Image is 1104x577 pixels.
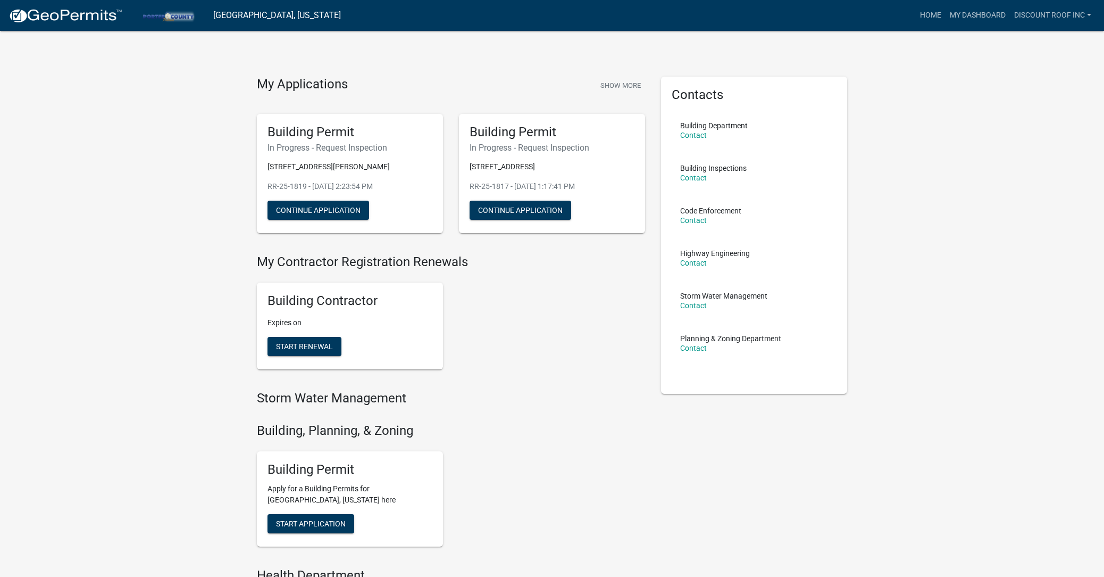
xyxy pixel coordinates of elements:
[470,201,571,220] button: Continue Application
[267,483,432,506] p: Apply for a Building Permits for [GEOGRAPHIC_DATA], [US_STATE] here
[680,301,707,310] a: Contact
[257,77,348,93] h4: My Applications
[257,391,645,406] h4: Storm Water Management
[680,122,748,129] p: Building Department
[276,342,333,351] span: Start Renewal
[680,164,747,172] p: Building Inspections
[131,8,205,22] img: Porter County, Indiana
[680,344,707,352] a: Contact
[680,216,707,225] a: Contact
[680,131,707,139] a: Contact
[257,254,645,270] h4: My Contractor Registration Renewals
[267,181,432,192] p: RR-25-1819 - [DATE] 2:23:54 PM
[267,514,354,533] button: Start Application
[680,292,767,300] p: Storm Water Management
[276,520,346,528] span: Start Application
[680,250,750,257] p: Highway Engineering
[257,254,645,378] wm-registration-list-section: My Contractor Registration Renewals
[267,462,432,477] h5: Building Permit
[946,5,1010,26] a: My Dashboard
[916,5,946,26] a: Home
[680,259,707,267] a: Contact
[267,125,432,140] h5: Building Permit
[596,77,645,94] button: Show More
[470,181,634,192] p: RR-25-1817 - [DATE] 1:17:41 PM
[267,201,369,220] button: Continue Application
[470,143,634,153] h6: In Progress - Request Inspection
[470,161,634,172] p: [STREET_ADDRESS]
[1010,5,1095,26] a: Discount Roof Inc
[680,207,741,215] p: Code Enforcement
[680,335,781,342] p: Planning & Zoning Department
[680,174,707,182] a: Contact
[257,423,645,439] h4: Building, Planning, & Zoning
[470,125,634,140] h5: Building Permit
[213,6,341,24] a: [GEOGRAPHIC_DATA], [US_STATE]
[267,337,341,356] button: Start Renewal
[672,87,837,103] h5: Contacts
[267,317,432,328] p: Expires on
[267,161,432,172] p: [STREET_ADDRESS][PERSON_NAME]
[267,143,432,153] h6: In Progress - Request Inspection
[267,293,432,309] h5: Building Contractor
